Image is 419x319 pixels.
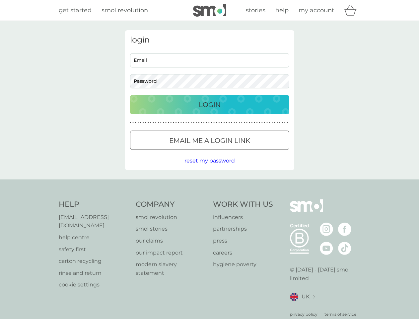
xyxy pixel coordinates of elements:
[320,242,333,255] img: visit the smol Youtube page
[201,121,202,124] p: ●
[148,121,149,124] p: ●
[213,260,273,269] a: hygiene poverty
[211,121,212,124] p: ●
[299,7,334,14] span: my account
[136,225,206,233] a: smol stories
[165,121,167,124] p: ●
[284,121,286,124] p: ●
[277,121,278,124] p: ●
[338,223,351,236] img: visit the smol Facebook page
[264,121,265,124] p: ●
[136,213,206,222] a: smol revolution
[59,280,129,289] a: cookie settings
[324,311,356,317] p: terms of service
[208,121,210,124] p: ●
[171,121,172,124] p: ●
[259,121,260,124] p: ●
[246,6,265,15] a: stories
[290,199,323,222] img: smol
[269,121,270,124] p: ●
[59,213,129,230] a: [EMAIL_ADDRESS][DOMAIN_NAME]
[59,233,129,242] a: help centre
[158,121,159,124] p: ●
[213,213,273,222] a: influencers
[221,121,222,124] p: ●
[229,121,230,124] p: ●
[203,121,205,124] p: ●
[135,121,136,124] p: ●
[236,121,238,124] p: ●
[299,6,334,15] a: my account
[160,121,162,124] p: ●
[130,35,289,45] h3: login
[153,121,154,124] p: ●
[140,121,141,124] p: ●
[136,237,206,245] a: our claims
[313,295,315,299] img: select a new location
[193,121,194,124] p: ●
[241,121,243,124] p: ●
[282,121,283,124] p: ●
[213,199,273,210] h4: Work With Us
[184,157,235,165] button: reset my password
[246,121,247,124] p: ●
[136,199,206,210] h4: Company
[226,121,227,124] p: ●
[290,266,361,282] p: © [DATE] - [DATE] smol limited
[183,121,184,124] p: ●
[137,121,139,124] p: ●
[185,121,187,124] p: ●
[136,249,206,257] a: our impact report
[256,121,258,124] p: ●
[136,260,206,277] a: modern slavery statement
[168,121,169,124] p: ●
[184,158,235,164] span: reset my password
[180,121,182,124] p: ●
[290,311,317,317] a: privacy policy
[266,121,268,124] p: ●
[218,121,220,124] p: ●
[59,245,129,254] p: safety first
[244,121,245,124] p: ●
[59,199,129,210] h4: Help
[274,121,275,124] p: ●
[130,121,131,124] p: ●
[246,7,265,14] span: stories
[178,121,179,124] p: ●
[279,121,280,124] p: ●
[213,237,273,245] a: press
[272,121,273,124] p: ●
[261,121,263,124] p: ●
[163,121,164,124] p: ●
[213,225,273,233] a: partnerships
[59,7,92,14] span: get started
[302,292,310,301] span: UK
[130,95,289,114] button: Login
[102,7,148,14] span: smol revolution
[338,242,351,255] img: visit the smol Tiktok page
[191,121,192,124] p: ●
[320,223,333,236] img: visit the smol Instagram page
[59,257,129,266] a: carton recycling
[150,121,152,124] p: ●
[59,269,129,277] a: rinse and return
[224,121,225,124] p: ●
[132,121,134,124] p: ●
[275,6,289,15] a: help
[145,121,146,124] p: ●
[213,249,273,257] a: careers
[193,4,226,17] img: smol
[213,121,215,124] p: ●
[169,135,250,146] p: Email me a login link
